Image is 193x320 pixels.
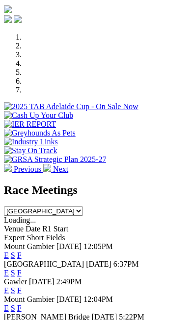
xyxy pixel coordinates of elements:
[83,295,113,303] span: 12:04PM
[4,251,9,259] a: E
[4,242,55,251] span: Mount Gambier
[4,216,36,224] span: Loading...
[4,286,9,295] a: E
[17,304,22,312] a: F
[83,242,113,251] span: 12:05PM
[4,164,12,172] img: chevron-left-pager-white.svg
[4,129,76,137] img: Greyhounds As Pets
[26,225,40,233] span: Date
[17,251,22,259] a: F
[4,111,73,120] img: Cash Up Your Club
[11,286,15,295] a: S
[4,155,106,164] img: GRSA Strategic Plan 2025-27
[4,304,9,312] a: E
[27,233,44,242] span: Short
[4,120,56,129] img: IER REPORT
[4,233,25,242] span: Expert
[17,286,22,295] a: F
[11,304,15,312] a: S
[86,260,111,268] span: [DATE]
[4,269,9,277] a: E
[14,15,22,23] img: twitter.svg
[56,277,82,286] span: 2:49PM
[43,165,68,173] a: Next
[14,165,41,173] span: Previous
[56,295,82,303] span: [DATE]
[4,15,12,23] img: facebook.svg
[4,260,84,268] span: [GEOGRAPHIC_DATA]
[4,137,58,146] img: Industry Links
[17,269,22,277] a: F
[11,251,15,259] a: S
[113,260,139,268] span: 6:37PM
[4,295,55,303] span: Mount Gambier
[4,277,27,286] span: Gawler
[11,269,15,277] a: S
[53,165,68,173] span: Next
[4,183,189,197] h2: Race Meetings
[4,165,43,173] a: Previous
[4,5,12,13] img: logo-grsa-white.png
[46,233,65,242] span: Fields
[43,164,51,172] img: chevron-right-pager-white.svg
[4,102,138,111] img: 2025 TAB Adelaide Cup - On Sale Now
[4,225,24,233] span: Venue
[42,225,68,233] span: R1 Start
[29,277,55,286] span: [DATE]
[56,242,82,251] span: [DATE]
[4,146,57,155] img: Stay On Track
